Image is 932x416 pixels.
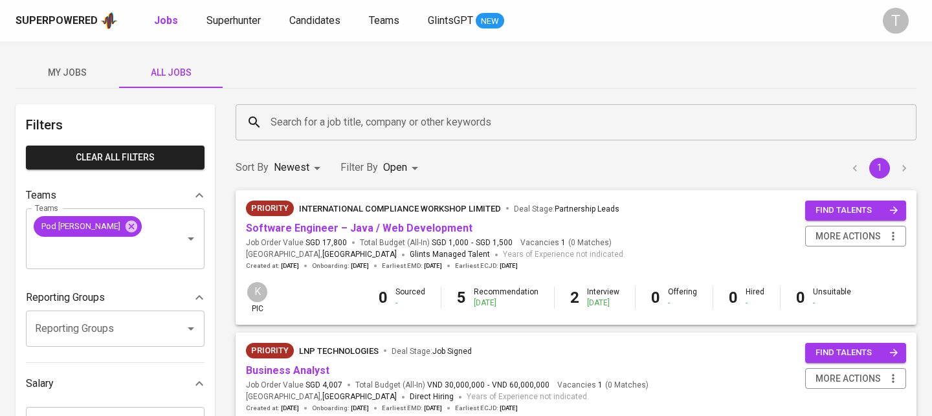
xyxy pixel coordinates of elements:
div: - [813,298,851,309]
a: Candidates [289,13,343,29]
span: [DATE] [351,261,369,270]
a: Jobs [154,13,181,29]
span: Candidates [289,14,340,27]
div: Reporting Groups [26,285,205,311]
span: [DATE] [281,261,299,270]
a: Software Engineer – Java / Web Development [246,222,472,234]
button: Open [182,230,200,248]
span: more actions [815,371,881,387]
span: 1 [559,237,566,248]
span: Job Signed [432,347,472,356]
span: Job Order Value [246,237,347,248]
div: Salary [26,371,205,397]
nav: pagination navigation [843,158,916,179]
span: Direct Hiring [410,392,454,401]
span: Total Budget (All-In) [360,237,513,248]
span: All Jobs [127,65,215,81]
a: GlintsGPT NEW [428,13,504,29]
span: [GEOGRAPHIC_DATA] [322,248,397,261]
span: Deal Stage : [514,204,619,213]
span: Partnership Leads [555,204,619,213]
span: Years of Experience not indicated. [503,248,625,261]
span: My Jobs [23,65,111,81]
div: Sourced [395,287,425,309]
div: - [746,298,764,309]
span: find talents [815,345,898,360]
div: Unsuitable [813,287,851,309]
span: LNP Technologies [299,346,379,356]
span: - [487,380,489,391]
p: Sort By [236,160,269,175]
span: VND 60,000,000 [492,380,549,391]
div: Hired [746,287,764,309]
span: Years of Experience not indicated. [467,391,589,404]
span: SGD 17,800 [305,237,347,248]
div: [DATE] [474,298,538,309]
span: Created at : [246,404,299,413]
span: Deal Stage : [392,347,472,356]
button: find talents [805,201,906,221]
div: T [883,8,909,34]
span: Total Budget (All-In) [355,380,549,391]
span: Superhunter [206,14,261,27]
div: Superpowered [16,14,98,28]
b: 5 [457,289,466,307]
div: Newest [274,156,325,180]
button: find talents [805,343,906,363]
div: Interview [587,287,619,309]
p: Teams [26,188,56,203]
a: Business Analyst [246,364,329,377]
b: 2 [570,289,579,307]
span: [DATE] [424,261,442,270]
span: NEW [476,15,504,28]
span: Teams [369,14,399,27]
span: Earliest EMD : [382,404,442,413]
div: Recommendation [474,287,538,309]
span: [GEOGRAPHIC_DATA] [322,391,397,404]
div: - [395,298,425,309]
p: Newest [274,160,309,175]
b: 0 [379,289,388,307]
span: VND 30,000,000 [427,380,485,391]
button: more actions [805,226,906,247]
div: Open [383,156,423,180]
span: Priority [246,344,294,357]
div: Teams [26,182,205,208]
span: [GEOGRAPHIC_DATA] , [246,391,397,404]
span: [DATE] [424,404,442,413]
span: Vacancies ( 0 Matches ) [520,237,612,248]
span: SGD 1,500 [476,237,513,248]
span: [DATE] [351,404,369,413]
span: Onboarding : [312,261,369,270]
button: page 1 [869,158,890,179]
span: International Compliance Workshop Limited [299,204,501,213]
span: 1 [596,380,603,391]
span: Priority [246,202,294,215]
span: Pod [PERSON_NAME] [34,220,128,232]
span: [DATE] [281,404,299,413]
span: SGD 4,007 [305,380,342,391]
span: [GEOGRAPHIC_DATA] , [246,248,397,261]
span: find talents [815,203,898,218]
div: K [246,281,269,303]
span: [DATE] [500,261,518,270]
span: GlintsGPT [428,14,473,27]
img: app logo [100,11,118,30]
div: New Job received from Demand Team [246,343,294,358]
div: Offering [668,287,697,309]
span: Earliest ECJD : [455,404,518,413]
b: 0 [729,289,738,307]
span: SGD 1,000 [432,237,469,248]
span: Open [383,161,407,173]
p: Salary [26,376,54,391]
span: [DATE] [500,404,518,413]
span: Vacancies ( 0 Matches ) [557,380,649,391]
div: [DATE] [587,298,619,309]
b: Jobs [154,14,178,27]
span: Glints Managed Talent [410,250,490,259]
span: Clear All filters [36,149,194,166]
button: Clear All filters [26,146,205,170]
div: pic [246,281,269,314]
p: Reporting Groups [26,290,105,305]
a: Superhunter [206,13,263,29]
